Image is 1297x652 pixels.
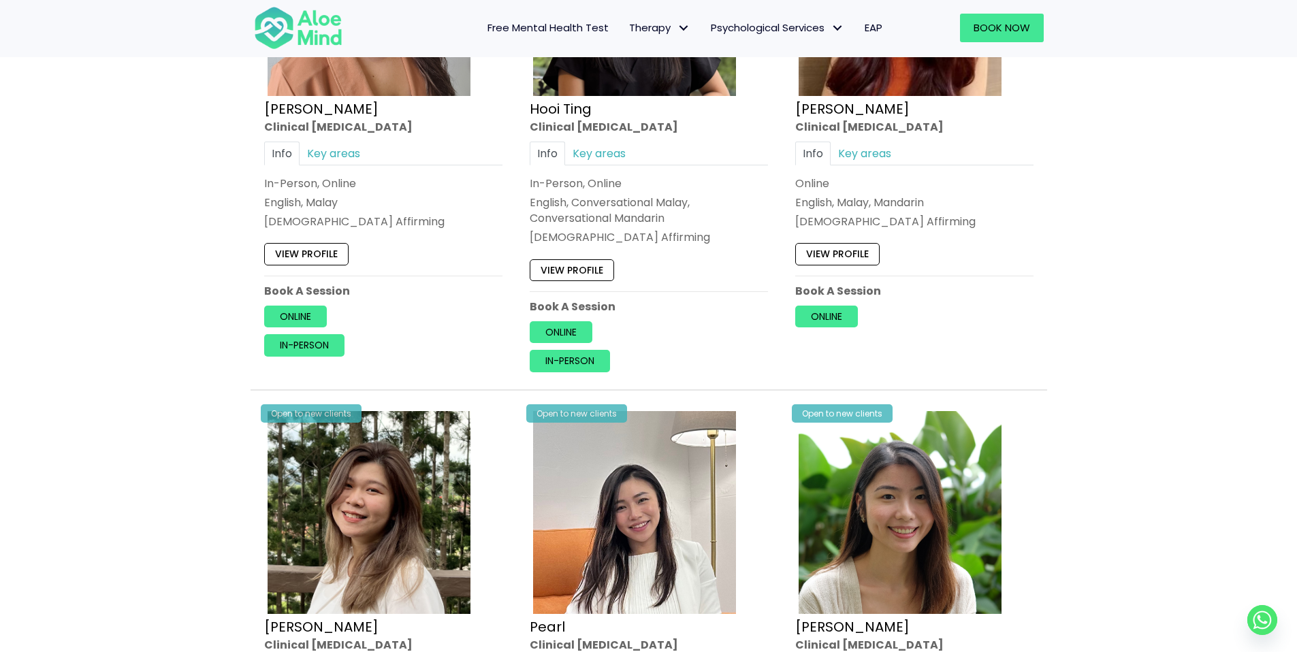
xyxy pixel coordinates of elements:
[526,404,627,423] div: Open to new clients
[533,411,736,614] img: Pearl photo
[530,617,565,636] a: Pearl
[530,99,592,118] a: Hooi Ting
[264,214,502,229] div: [DEMOGRAPHIC_DATA] Affirming
[477,14,619,42] a: Free Mental Health Test
[264,334,345,356] a: In-person
[264,119,502,135] div: Clinical [MEDICAL_DATA]
[264,283,502,299] p: Book A Session
[530,321,592,343] a: Online
[831,142,899,165] a: Key areas
[530,142,565,165] a: Info
[674,18,694,38] span: Therapy: submenu
[795,636,1034,652] div: Clinical [MEDICAL_DATA]
[828,18,848,38] span: Psychological Services: submenu
[1247,605,1277,635] a: Whatsapp
[795,195,1034,210] p: English, Malay, Mandarin
[795,306,858,327] a: Online
[565,142,633,165] a: Key areas
[629,20,690,35] span: Therapy
[795,617,910,636] a: [PERSON_NAME]
[795,214,1034,229] div: [DEMOGRAPHIC_DATA] Affirming
[261,404,362,423] div: Open to new clients
[530,636,768,652] div: Clinical [MEDICAL_DATA]
[795,119,1034,135] div: Clinical [MEDICAL_DATA]
[264,617,379,636] a: [PERSON_NAME]
[264,142,300,165] a: Info
[795,176,1034,191] div: Online
[264,306,327,327] a: Online
[268,411,470,614] img: Kelly Clinical Psychologist
[264,244,349,265] a: View profile
[854,14,893,42] a: EAP
[530,119,768,135] div: Clinical [MEDICAL_DATA]
[487,20,609,35] span: Free Mental Health Test
[530,176,768,191] div: In-Person, Online
[530,259,614,281] a: View profile
[530,195,768,226] p: English, Conversational Malay, Conversational Mandarin
[795,244,880,265] a: View profile
[530,299,768,314] p: Book A Session
[795,142,831,165] a: Info
[795,283,1034,299] p: Book A Session
[264,176,502,191] div: In-Person, Online
[530,351,610,372] a: In-person
[974,20,1030,35] span: Book Now
[264,636,502,652] div: Clinical [MEDICAL_DATA]
[960,14,1044,42] a: Book Now
[795,99,910,118] a: [PERSON_NAME]
[792,404,893,423] div: Open to new clients
[701,14,854,42] a: Psychological ServicesPsychological Services: submenu
[799,411,1002,614] img: Peggy Clin Psych
[300,142,368,165] a: Key areas
[264,99,379,118] a: [PERSON_NAME]
[264,195,502,210] p: English, Malay
[360,14,893,42] nav: Menu
[619,14,701,42] a: TherapyTherapy: submenu
[530,230,768,246] div: [DEMOGRAPHIC_DATA] Affirming
[254,5,342,50] img: Aloe mind Logo
[711,20,844,35] span: Psychological Services
[865,20,882,35] span: EAP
